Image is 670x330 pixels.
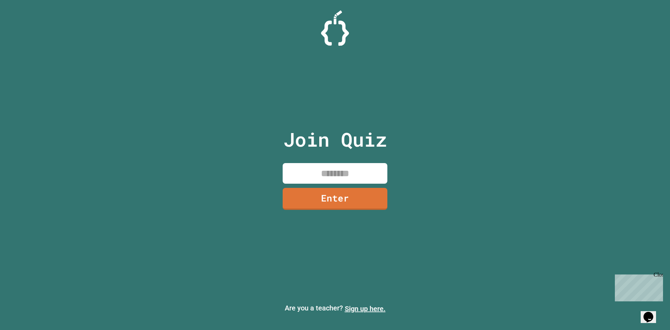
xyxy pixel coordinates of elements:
a: Sign up here. [345,305,386,313]
img: Logo.svg [321,10,349,46]
iframe: chat widget [612,272,663,301]
p: Join Quiz [283,125,387,154]
iframe: chat widget [641,302,663,323]
p: Are you a teacher? [6,303,664,314]
div: Chat with us now!Close [3,3,48,44]
a: Enter [283,188,387,210]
